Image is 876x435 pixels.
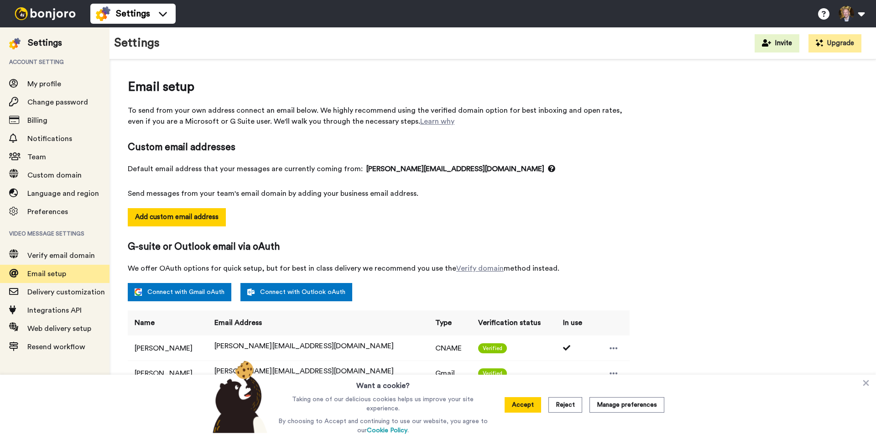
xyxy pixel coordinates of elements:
span: To send from your own address connect an email below. We highly recommend using the verified doma... [128,105,630,127]
th: Type [428,310,472,335]
span: [PERSON_NAME][EMAIL_ADDRESS][DOMAIN_NAME] [214,367,394,375]
th: Verification status [471,310,556,335]
img: bj-logo-header-white.svg [11,7,79,20]
span: Delivery customization [27,288,105,296]
button: Invite [755,34,799,52]
span: [PERSON_NAME][EMAIL_ADDRESS][DOMAIN_NAME] [214,342,394,350]
span: Billing [27,117,47,124]
button: Reject [548,397,582,413]
td: CNAME [428,335,472,361]
span: [PERSON_NAME][EMAIL_ADDRESS][DOMAIN_NAME] [366,163,555,174]
button: Upgrade [808,34,861,52]
span: Verified [478,368,507,378]
img: google.svg [135,288,142,296]
a: Verify domain [456,265,504,272]
button: Add custom email address [128,208,226,226]
span: We offer OAuth options for quick setup, but for best in class delivery we recommend you use the m... [128,263,630,274]
span: Integrations API [27,307,82,314]
div: Settings [28,37,62,49]
span: Custom domain [27,172,82,179]
img: settings-colored.svg [9,38,21,49]
button: Manage preferences [589,397,664,413]
th: Email Address [208,310,428,335]
img: outlook-white.svg [247,288,255,296]
span: Verify email domain [27,252,95,259]
span: Verified [478,343,507,353]
th: In use [556,310,591,335]
span: Change password [27,99,88,106]
a: Connect with Gmail oAuth [128,283,231,301]
span: Language and region [27,190,99,197]
h1: Settings [114,37,160,50]
a: Learn why [420,118,454,125]
span: Send messages from your team's email domain by adding your business email address. [128,188,630,199]
span: Custom email addresses [128,141,630,154]
i: Used 1 times [563,344,572,351]
span: Default email address that your messages are currently coming from: [128,163,630,174]
th: Name [128,310,208,335]
button: Accept [505,397,541,413]
span: Settings [116,7,150,20]
span: Web delivery setup [27,325,91,332]
a: Cookie Policy [367,427,407,434]
img: bear-with-cookie.png [204,360,272,433]
td: [PERSON_NAME] [128,361,208,386]
span: Resend workflow [27,343,85,351]
td: Gmail [428,361,472,386]
span: Email setup [27,270,66,278]
a: Connect with Outlook oAuth [240,283,352,301]
td: [PERSON_NAME] [128,335,208,361]
span: My profile [27,80,61,88]
p: Taking one of our delicious cookies helps us improve your site experience. [276,395,490,413]
h3: Want a cookie? [356,375,410,391]
img: settings-colored.svg [96,6,110,21]
span: G-suite or Outlook email via oAuth [128,240,630,254]
span: Email setup [128,78,630,96]
span: Preferences [27,208,68,215]
span: Team [27,153,46,161]
p: By choosing to Accept and continuing to use our website, you agree to our . [276,417,490,435]
span: Notifications [27,135,72,142]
